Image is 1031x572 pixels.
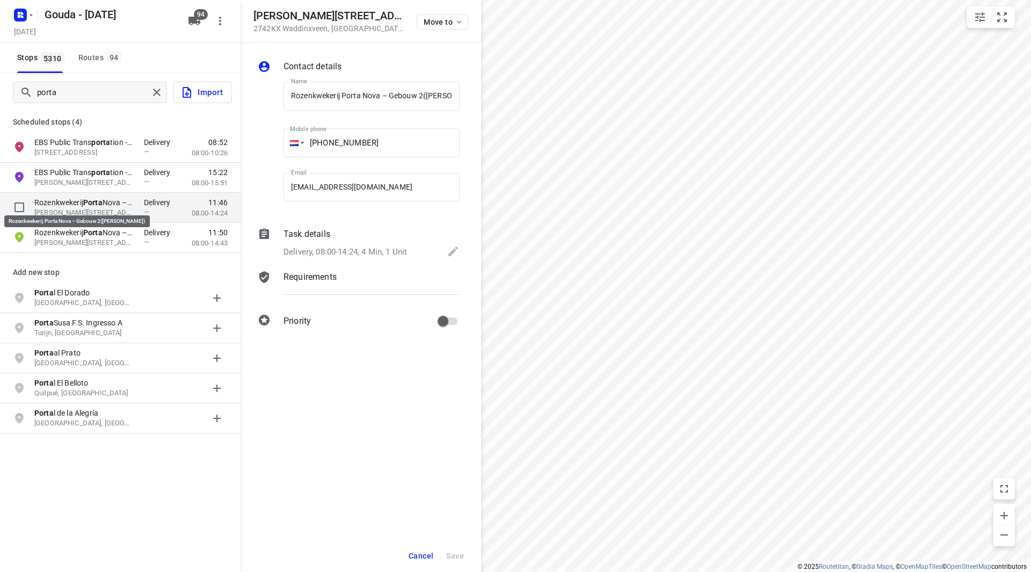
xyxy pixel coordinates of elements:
[184,10,205,32] button: 94
[83,228,103,237] b: Porta
[192,238,228,249] p: 08:00-14:43
[34,408,133,418] p: l de la Alegría
[192,148,228,158] p: 08:00-10:26
[34,418,133,429] p: Villas de Santiago, Querétaro, Querétaro de Arteaga, Mexico
[208,137,228,148] span: 08:52
[34,197,133,208] p: Rozenkwekerij Nova – Gebouw 2([PERSON_NAME])
[40,6,179,23] h5: Gouda - [DATE]
[258,271,460,303] div: Requirements
[34,137,133,148] p: EBS Public Trans tion - Locatie Purmerend([PERSON_NAME] & [PERSON_NAME])
[34,378,133,388] p: l El Belloto
[9,197,30,218] span: Select
[258,60,460,75] div: Contact details
[192,208,228,219] p: 08:00-14:24
[417,15,468,30] button: Move to
[144,148,149,156] span: —
[409,552,433,560] span: Cancel
[284,228,330,241] p: Task details
[284,246,407,258] p: Delivery, 08:00-14:24, 4 Min, 1 Unit
[34,409,54,417] b: Porta
[34,388,133,399] p: Quilpué, [GEOGRAPHIC_DATA]
[34,379,54,387] b: Porta
[947,563,991,570] a: OpenStreetMap
[34,358,133,368] p: [GEOGRAPHIC_DATA], [GEOGRAPHIC_DATA]
[78,51,125,64] div: Routes
[284,315,311,328] p: Priority
[34,317,133,328] p: Susa F.S. Ingresso A
[797,563,1027,570] li: © 2025 , © , © © contributors
[34,328,133,338] p: Turijn, [GEOGRAPHIC_DATA]
[34,148,133,158] p: Polderweg 20, 1446AA, Purmerend, NL
[144,227,176,238] p: Delivery
[10,25,40,38] h5: Project date
[167,82,232,103] a: Import
[284,271,337,284] p: Requirements
[173,82,232,103] button: Import
[144,197,176,208] p: Delivery
[194,9,208,20] span: 94
[34,349,54,357] b: Porta
[41,53,64,63] span: 5310
[34,227,133,238] p: Rozenkwekerij Porta Nova – Gebouw 3 en 4(Hetty van Beek)
[284,128,460,157] input: 1 (702) 123-4567
[290,126,326,132] label: Mobile phone
[424,18,463,26] span: Move to
[208,197,228,208] span: 11:46
[284,128,304,157] div: Netherlands: + 31
[144,238,149,246] span: —
[13,266,228,279] p: Add new stop
[91,168,110,177] b: porta
[37,84,149,101] input: Add or search stops
[34,167,133,178] p: EBS Public Transportation - Locatie Zaandam(Luuk Sales)
[404,546,438,566] button: Cancel
[107,52,121,62] span: 94
[34,178,133,188] p: Sluispolderweg 12, 1505HK, Zaandam, NL
[967,6,1015,28] div: small contained button group
[34,347,133,358] p: al Prato
[447,245,460,258] svg: Edit
[901,563,942,570] a: OpenMapTiles
[209,10,231,32] button: More
[192,178,228,189] p: 08:00-15:51
[144,178,149,186] span: —
[208,227,228,238] span: 11:50
[34,288,54,297] b: Porta
[856,563,893,570] a: Stadia Maps
[144,167,176,178] p: Delivery
[144,137,176,148] p: Delivery
[91,138,110,147] b: porta
[34,318,54,327] b: Porta
[284,60,342,73] p: Contact details
[253,24,404,33] p: 2742KX Waddinxveen , [GEOGRAPHIC_DATA]
[258,228,460,260] div: Task detailsDelivery, 08:00-14:24, 4 Min, 1 Unit
[991,6,1013,28] button: Fit zoom
[208,167,228,178] span: 15:22
[34,287,133,298] p: l El Dorado
[144,208,149,216] span: —
[253,10,404,22] h5: [PERSON_NAME][STREET_ADDRESS]
[34,298,133,308] p: [GEOGRAPHIC_DATA], [GEOGRAPHIC_DATA]
[34,238,133,248] p: Abraham Kroesweg 31, 2742KV, Waddinxveen, NL
[34,208,133,218] p: Abraham Kroesweg 44, 2742KX, Waddinxveen, NL
[819,563,849,570] a: Routetitan
[969,6,991,28] button: Map settings
[180,85,223,99] span: Import
[13,115,228,128] p: Scheduled stops ( 4 )
[17,51,68,64] span: Stops
[83,198,103,207] b: Porta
